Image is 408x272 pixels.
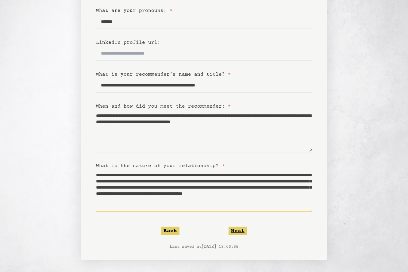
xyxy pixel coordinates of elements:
label: When and how did you meet the recommender: [96,104,231,109]
label: What is the nature of your relationship? [96,163,225,169]
label: What is your recommender’s name and title? [96,72,231,77]
button: Back [161,227,179,235]
p: Last saved at [DATE] 13:03:36 [96,244,312,250]
label: LinkedIn profile url: [96,40,160,45]
button: Next [229,227,247,235]
label: What are your pronouns: [96,8,173,13]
